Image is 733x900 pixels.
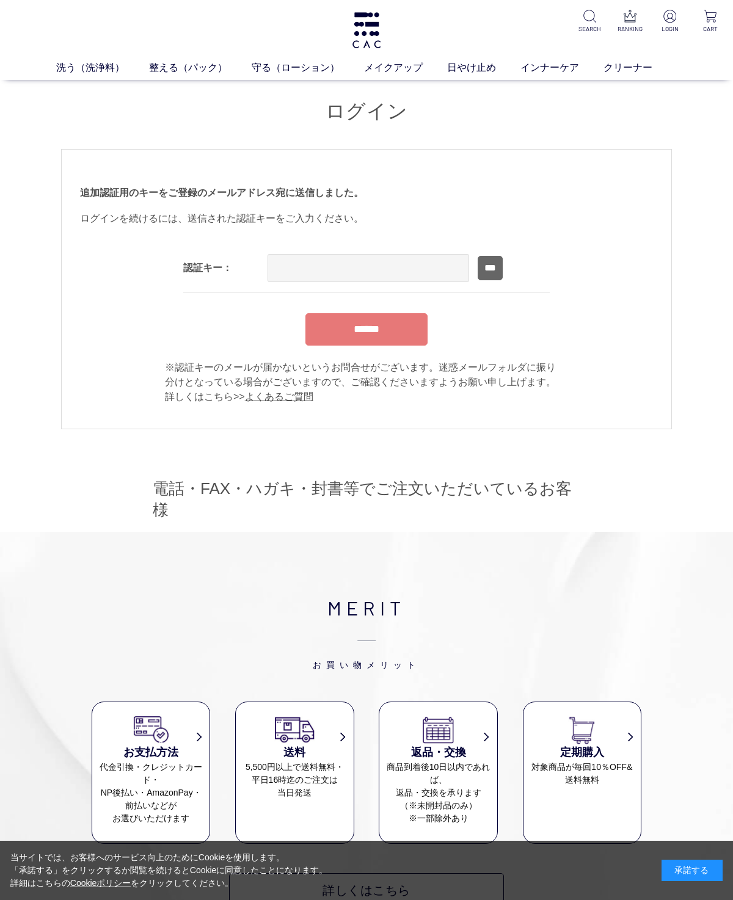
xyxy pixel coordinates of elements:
div: 当サイトでは、お客様へのサービス向上のためにCookieを使用します。 「承諾する」をクリックするか閲覧を続けるとCookieに同意したことになります。 詳細はこちらの をクリックしてください。 [10,851,328,890]
a: RANKING [617,10,643,34]
a: LOGIN [657,10,683,34]
a: 洗う（洗浄料） [56,60,149,75]
h1: ログイン [61,98,672,125]
a: クリーナー [604,60,677,75]
a: メイクアップ [364,60,447,75]
label: 認証キー： [183,263,232,273]
a: 定期購入 対象商品が毎回10％OFF&送料無料 [523,714,641,786]
dd: 対象商品が毎回10％OFF& 送料無料 [523,761,641,786]
p: SEARCH [577,24,602,34]
a: よくあるご質問 [245,391,313,402]
a: 守る（ローション） [252,60,364,75]
h3: 定期購入 [523,744,641,761]
h2: 追加認証用のキーをご登録のメールアドレス宛に送信しました。 [80,186,653,199]
dd: 代金引換・クレジットカード・ NP後払い・AmazonPay・ 前払いなどが お選びいただけます [92,761,210,825]
div: ログインを続けるには、送信された認証キーをご入力ください。 [80,211,653,226]
div: ※認証キーのメールが届かないというお問合せがございます。迷惑メールフォルダに振り 分けとなっている場合がございますので、ご確認くださいますようお願い申し上げます。 詳しくはこちら>> [165,360,568,404]
h3: お支払方法 [92,744,210,761]
span: お買い物メリット [92,622,641,671]
h2: MERIT [92,593,641,671]
div: 承諾する [662,860,723,881]
dd: 5,500円以上で送料無料・ 平日16時迄のご注文は 当日発送 [236,761,353,799]
a: Cookieポリシー [70,878,131,888]
dd: 商品到着後10日以内であれば、 返品・交換を承ります （※未開封品のみ） ※一部除外あり [379,761,497,825]
h2: 電話・FAX・ハガキ・封書等でご注文いただいているお客様 [153,478,580,520]
p: RANKING [617,24,643,34]
img: logo [351,12,382,48]
p: LOGIN [657,24,683,34]
a: お支払方法 代金引換・クレジットカード・NP後払い・AmazonPay・前払いなどがお選びいただけます [92,714,210,825]
a: 送料 5,500円以上で送料無料・平日16時迄のご注文は当日発送 [236,714,353,799]
a: 整える（パック） [149,60,252,75]
p: CART [698,24,723,34]
a: 返品・交換 商品到着後10日以内であれば、返品・交換を承ります（※未開封品のみ）※一部除外あり [379,714,497,825]
h3: 返品・交換 [379,744,497,761]
a: インナーケア [520,60,604,75]
a: CART [698,10,723,34]
h3: 送料 [236,744,353,761]
a: SEARCH [577,10,602,34]
a: 日やけ止め [447,60,520,75]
